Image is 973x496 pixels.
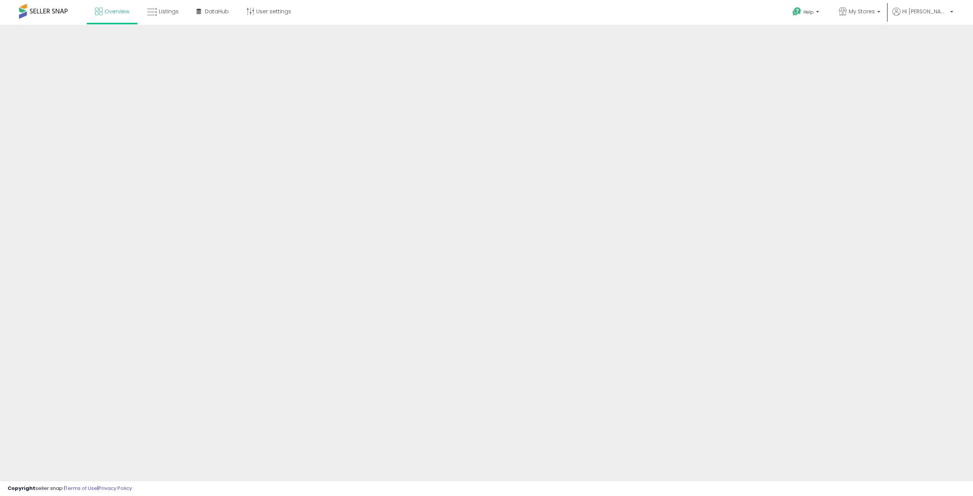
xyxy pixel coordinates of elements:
[902,8,948,15] span: Hi [PERSON_NAME]
[803,9,814,15] span: Help
[792,7,802,16] i: Get Help
[786,1,827,25] a: Help
[205,8,229,15] span: DataHub
[105,8,129,15] span: Overview
[849,8,875,15] span: My Stores
[892,8,953,25] a: Hi [PERSON_NAME]
[159,8,179,15] span: Listings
